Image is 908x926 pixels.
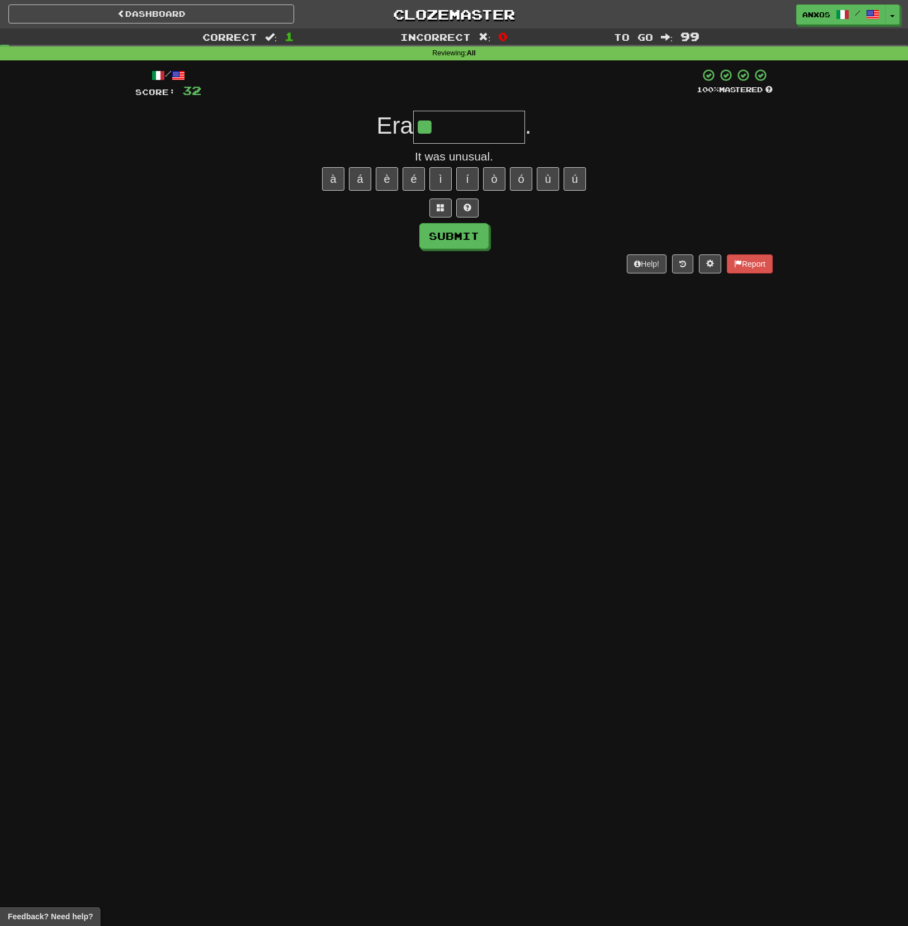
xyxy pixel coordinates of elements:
button: á [349,167,371,191]
span: 100 % [697,85,719,94]
button: ú [564,167,586,191]
div: / [135,68,201,82]
a: Clozemaster [311,4,597,24]
button: Report [727,254,773,273]
a: Dashboard [8,4,294,23]
span: 1 [285,30,294,43]
span: 0 [498,30,508,43]
span: : [479,32,491,42]
button: Switch sentence to multiple choice alt+p [429,199,452,218]
button: ò [483,167,505,191]
button: ó [510,167,532,191]
span: Incorrect [400,31,471,42]
span: Era [376,112,413,139]
button: Help! [627,254,666,273]
button: ù [537,167,559,191]
span: Score: [135,87,176,97]
button: í [456,167,479,191]
button: è [376,167,398,191]
button: Single letter hint - you only get 1 per sentence and score half the points! alt+h [456,199,479,218]
button: é [403,167,425,191]
span: Anxos [802,10,830,20]
span: 99 [680,30,699,43]
button: ì [429,167,452,191]
span: / [855,9,860,17]
span: : [265,32,277,42]
span: Open feedback widget [8,911,93,922]
span: . [525,112,532,139]
button: à [322,167,344,191]
button: Submit [419,223,489,249]
span: To go [614,31,653,42]
a: Anxos / [796,4,886,25]
strong: All [467,49,476,57]
button: Round history (alt+y) [672,254,693,273]
div: Mastered [697,85,773,95]
span: : [661,32,673,42]
span: 32 [182,83,201,97]
div: It was unusual. [135,148,773,165]
span: Correct [202,31,257,42]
